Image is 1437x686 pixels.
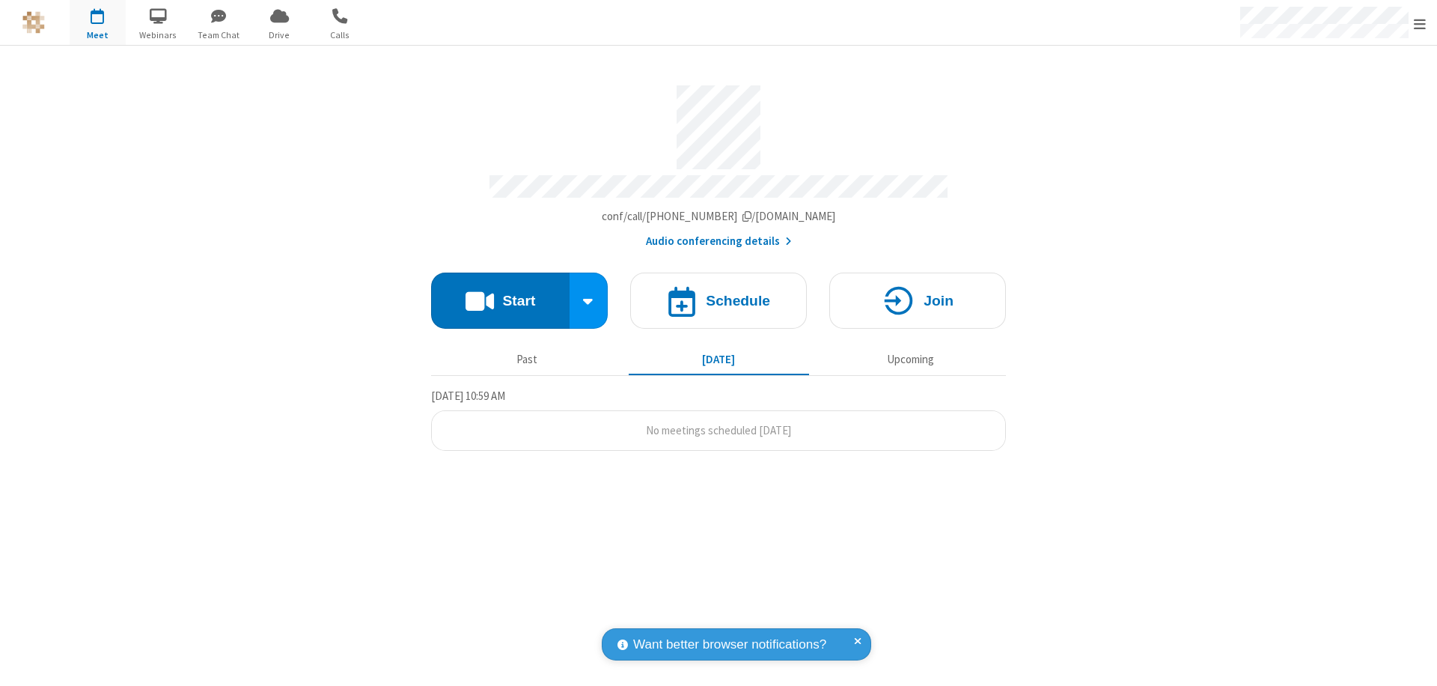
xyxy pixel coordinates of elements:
[633,635,826,655] span: Want better browser notifications?
[431,389,505,403] span: [DATE] 10:59 AM
[502,294,535,308] h4: Start
[22,11,45,34] img: QA Selenium DO NOT DELETE OR CHANGE
[312,28,368,42] span: Calls
[431,387,1006,452] section: Today's Meetings
[431,273,570,329] button: Start
[646,233,792,250] button: Audio conferencing details
[70,28,126,42] span: Meet
[431,74,1006,250] section: Account details
[630,273,807,329] button: Schedule
[602,209,836,223] span: Copy my meeting room link
[646,423,791,437] span: No meetings scheduled [DATE]
[924,294,954,308] h4: Join
[706,294,770,308] h4: Schedule
[570,273,608,329] div: Start conference options
[829,273,1006,329] button: Join
[629,345,809,374] button: [DATE]
[191,28,247,42] span: Team Chat
[251,28,308,42] span: Drive
[130,28,186,42] span: Webinars
[437,345,617,374] button: Past
[602,208,836,225] button: Copy my meeting room linkCopy my meeting room link
[820,345,1001,374] button: Upcoming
